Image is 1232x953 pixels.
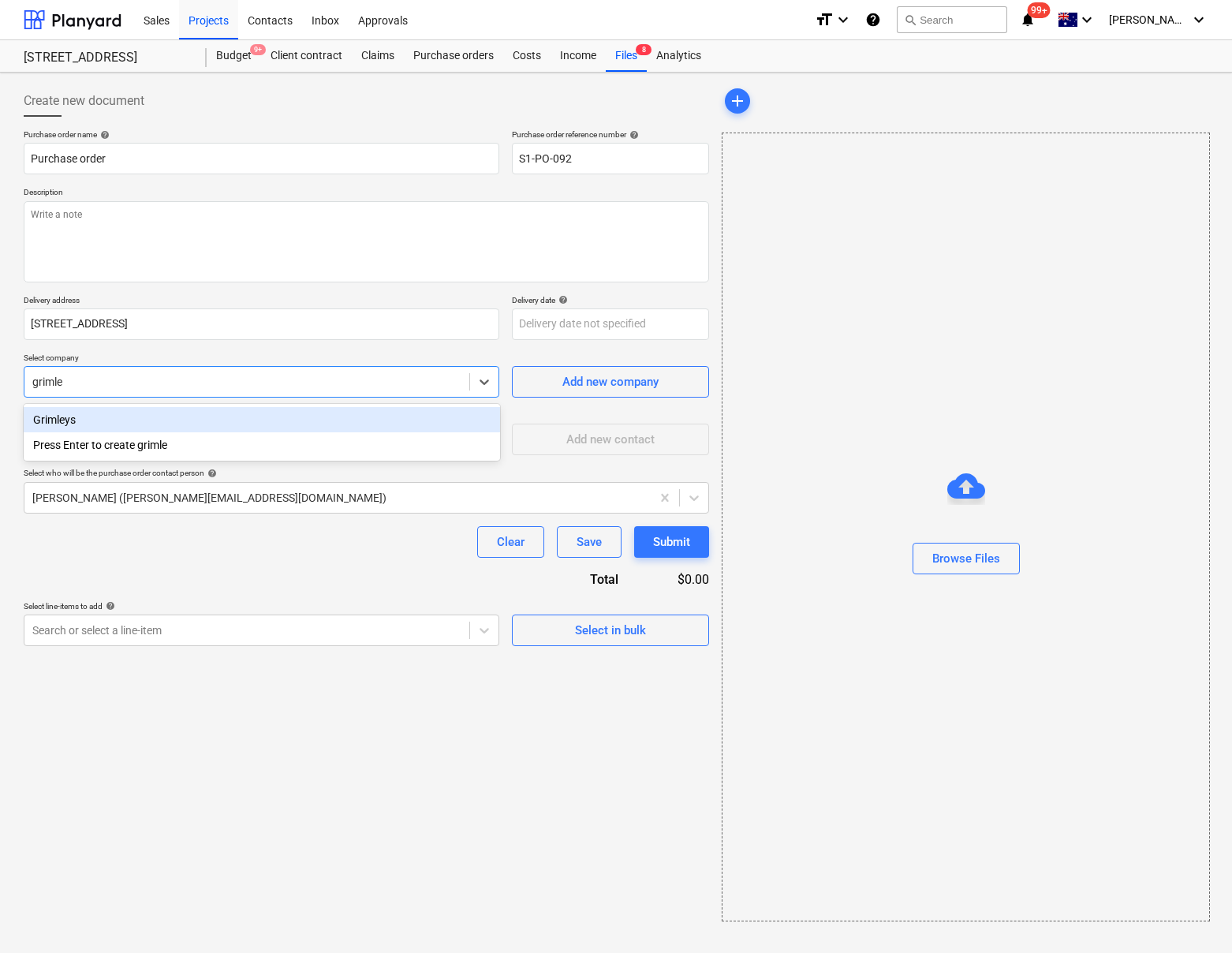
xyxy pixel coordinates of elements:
[261,40,352,72] a: Client contract
[97,130,110,140] span: help
[512,366,709,398] button: Add new company
[575,620,646,641] div: Select in bulk
[250,44,266,55] span: 9+
[404,40,503,72] a: Purchase orders
[913,543,1020,574] button: Browse Files
[1077,10,1096,29] i: keyboard_arrow_down
[512,295,709,305] div: Delivery date
[815,10,834,29] i: format_size
[647,40,711,72] a: Analytics
[477,526,544,558] button: Clear
[904,13,917,26] span: search
[24,187,709,200] p: Description
[1109,13,1188,26] span: [PERSON_NAME]
[504,570,643,589] div: Total
[555,295,568,305] span: help
[897,6,1007,33] button: Search
[497,532,525,552] div: Clear
[24,129,499,140] div: Purchase order name
[577,532,602,552] div: Save
[512,615,709,646] button: Select in bulk
[865,10,881,29] i: Knowledge base
[728,92,747,110] span: add
[644,570,710,589] div: $0.00
[562,372,659,392] div: Add new company
[1153,877,1232,953] iframe: Chat Widget
[24,308,499,340] input: Delivery address
[207,40,261,72] a: Budget9+
[24,407,500,432] div: Grimleys
[512,129,709,140] div: Purchase order reference number
[932,548,1000,569] div: Browse Files
[626,130,639,140] span: help
[24,353,499,366] p: Select company
[557,526,622,558] button: Save
[24,601,499,611] div: Select line-items to add
[551,40,606,72] a: Income
[1028,2,1051,18] span: 99+
[1020,10,1036,29] i: notifications
[24,432,500,458] div: Press Enter to create grimle
[512,308,709,340] input: Delivery date not specified
[207,40,261,72] div: Budget
[103,601,115,611] span: help
[24,143,499,174] input: Document name
[606,40,647,72] a: Files8
[634,526,709,558] button: Submit
[352,40,404,72] a: Claims
[834,10,853,29] i: keyboard_arrow_down
[653,532,690,552] div: Submit
[722,133,1210,921] div: Browse Files
[606,40,647,72] div: Files
[503,40,551,72] a: Costs
[636,44,651,55] span: 8
[204,469,217,478] span: help
[24,295,499,308] p: Delivery address
[1189,10,1208,29] i: keyboard_arrow_down
[24,50,188,66] div: [STREET_ADDRESS]
[24,468,709,478] div: Select who will be the purchase order contact person
[512,143,709,174] input: Order number
[24,92,144,110] span: Create new document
